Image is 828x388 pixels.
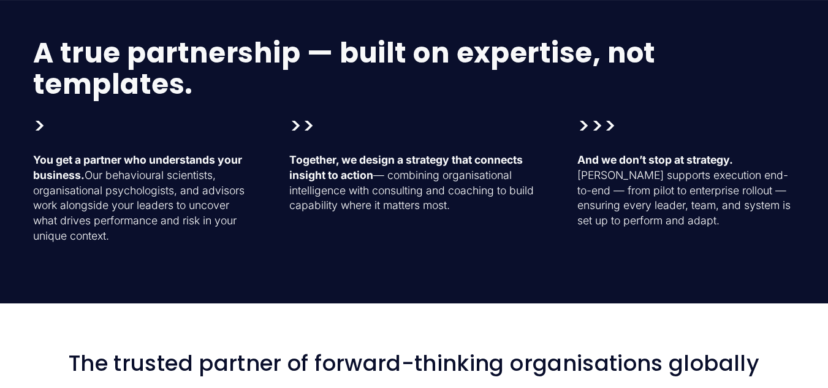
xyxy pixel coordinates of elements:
h3: > [33,114,251,139]
strong: You get a partner who understands your business. [33,153,245,181]
strong: Together, we design a strategy that connects insight to action [289,153,525,181]
strong: And we don’t stop at strategy. [577,153,733,166]
p: [PERSON_NAME] supports execution end-to-end — from pilot to enterprise rollout — ensuring every l... [577,153,795,228]
h3: >> [289,114,539,139]
p: Our behavioural scientists, organisational psychologists, and advisors work alongside your leader... [33,153,251,243]
h3: The trusted partner of forward-thinking organisations globally [33,351,795,376]
strong: A true partnership — built on expertise, not templates. [33,34,662,103]
p: — combining organisational intelligence with consulting and coaching to build capability where it... [289,153,539,213]
h3: >>> [577,114,795,139]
